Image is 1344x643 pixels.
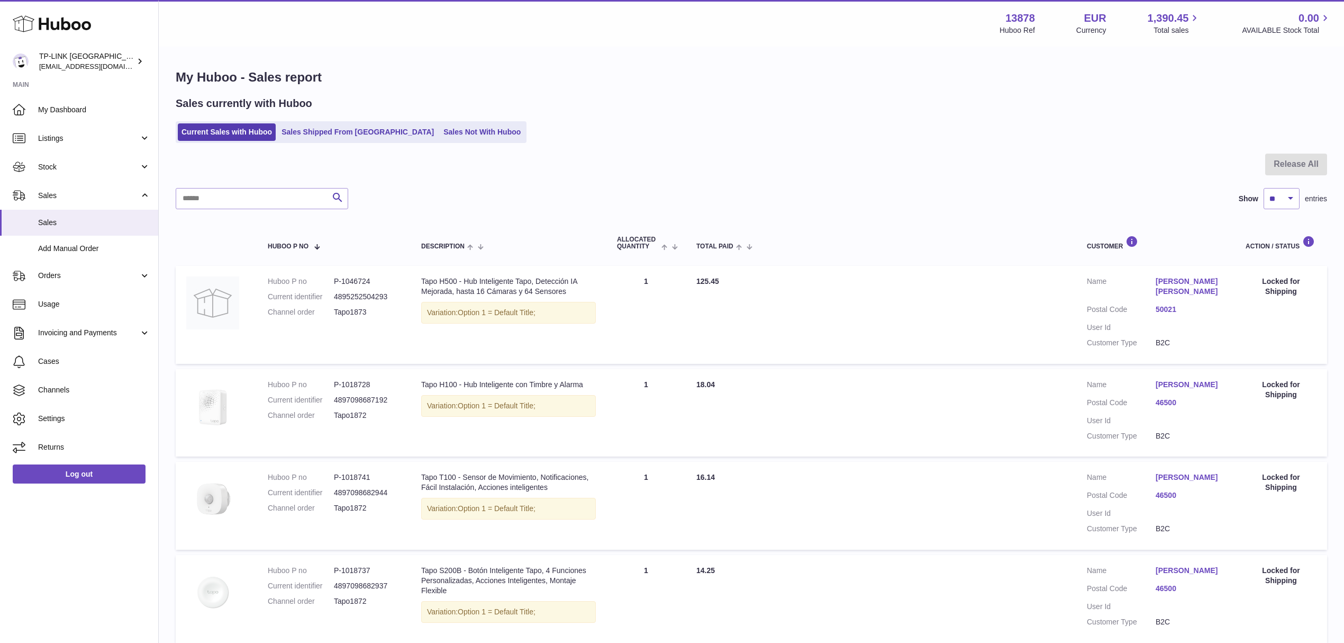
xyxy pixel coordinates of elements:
dd: P-1018728 [334,380,400,390]
span: Total sales [1154,25,1201,35]
span: ALLOCATED Quantity [617,236,659,250]
img: TAPO_T100_01.png [186,472,239,525]
span: Returns [38,442,150,452]
td: 1 [606,266,686,363]
dd: 4897098682937 [334,581,400,591]
a: 46500 [1156,490,1224,501]
dt: Huboo P no [268,276,334,287]
dt: Current identifier [268,292,334,302]
span: Option 1 = Default Title; [458,504,535,513]
dt: Customer Type [1087,524,1156,534]
a: Log out [13,465,146,484]
h1: My Huboo - Sales report [176,69,1327,86]
a: [PERSON_NAME] [PERSON_NAME] [1156,276,1224,297]
span: 18.04 [696,380,715,389]
a: [PERSON_NAME] [1156,566,1224,576]
dd: Tapo1873 [334,307,400,317]
dt: Name [1087,380,1156,392]
div: Locked for Shipping [1246,472,1316,493]
div: Action / Status [1246,236,1316,250]
dt: Huboo P no [268,380,334,390]
dt: Huboo P no [268,472,334,483]
div: Locked for Shipping [1246,566,1316,586]
a: [PERSON_NAME] [1156,380,1224,390]
span: Total paid [696,243,733,250]
div: Variation: [421,498,596,520]
div: Locked for Shipping [1246,276,1316,297]
dt: Postal Code [1087,584,1156,596]
span: My Dashboard [38,105,150,115]
label: Show [1239,194,1258,204]
span: Option 1 = Default Title; [458,308,535,317]
dd: P-1018737 [334,566,400,576]
span: Settings [38,414,150,424]
dt: Channel order [268,410,334,421]
strong: EUR [1084,11,1106,25]
dt: Current identifier [268,488,334,498]
dt: User Id [1087,508,1156,519]
dt: User Id [1087,602,1156,612]
img: Tapo-H100.png [186,380,239,433]
span: 16.14 [696,473,715,481]
dt: User Id [1087,323,1156,333]
span: Huboo P no [268,243,308,250]
dt: Name [1087,566,1156,578]
dt: Channel order [268,307,334,317]
dt: Current identifier [268,581,334,591]
span: Orders [38,271,139,281]
dd: B2C [1156,524,1224,534]
div: Variation: [421,395,596,417]
a: [PERSON_NAME] [1156,472,1224,483]
a: 1,390.45 Total sales [1148,11,1201,35]
dt: Name [1087,472,1156,485]
span: 0.00 [1298,11,1319,25]
a: Current Sales with Huboo [178,123,276,141]
img: Tapo-S200B_01.png [186,566,239,619]
dt: Customer Type [1087,617,1156,627]
dt: User Id [1087,416,1156,426]
a: 46500 [1156,398,1224,408]
span: Cases [38,356,150,367]
div: Customer [1087,236,1224,250]
dt: Customer Type [1087,338,1156,348]
dt: Channel order [268,596,334,606]
dd: 4897098687192 [334,395,400,405]
td: 1 [606,462,686,550]
dd: Tapo1872 [334,410,400,421]
dd: 4895252504293 [334,292,400,302]
span: Option 1 = Default Title; [458,608,535,616]
dt: Postal Code [1087,305,1156,317]
dd: B2C [1156,617,1224,627]
span: AVAILABLE Stock Total [1242,25,1331,35]
strong: 13878 [1005,11,1035,25]
td: 1 [606,369,686,457]
dt: Customer Type [1087,431,1156,441]
dd: P-1046724 [334,276,400,287]
a: 0.00 AVAILABLE Stock Total [1242,11,1331,35]
dd: B2C [1156,338,1224,348]
div: TP-LINK [GEOGRAPHIC_DATA], SOCIEDAD LIMITADA [39,51,134,72]
dd: B2C [1156,431,1224,441]
span: 1,390.45 [1148,11,1189,25]
dt: Postal Code [1087,490,1156,503]
span: Usage [38,299,150,309]
img: no-photo.jpg [186,276,239,329]
dd: P-1018741 [334,472,400,483]
dd: Tapo1872 [334,503,400,513]
div: Locked for Shipping [1246,380,1316,400]
span: Stock [38,162,139,172]
span: Listings [38,133,139,144]
span: Sales [38,218,150,228]
div: Currency [1076,25,1106,35]
div: Huboo Ref [1000,25,1035,35]
div: Tapo H100 - Hub Inteligente con Timbre y Alarma [421,380,596,390]
span: Invoicing and Payments [38,328,139,338]
span: 14.25 [696,566,715,575]
dd: 4897098682944 [334,488,400,498]
dt: Name [1087,276,1156,299]
span: entries [1305,194,1327,204]
div: Variation: [421,601,596,623]
div: Tapo T100 - Sensor de Movimiento, Notificaciones, Fácil Instalación, Acciones inteligentes [421,472,596,493]
a: 50021 [1156,305,1224,315]
span: [EMAIL_ADDRESS][DOMAIN_NAME] [39,62,156,70]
